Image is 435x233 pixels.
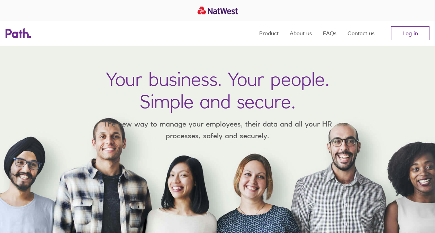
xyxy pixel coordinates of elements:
[290,21,312,46] a: About us
[259,21,279,46] a: Product
[93,118,342,141] p: The new way to manage your employees, their data and all your HR processes, safely and securely.
[323,21,336,46] a: FAQs
[391,26,429,40] a: Log in
[347,21,374,46] a: Contact us
[106,68,329,113] h1: Your business. Your people. Simple and secure.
